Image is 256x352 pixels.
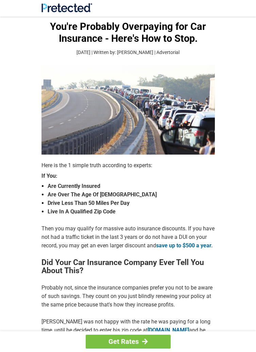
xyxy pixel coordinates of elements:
[86,335,171,349] a: Get Rates
[41,49,215,56] p: [DATE] | Written by: [PERSON_NAME] | Advertorial
[48,208,215,216] strong: Live In A Qualified Zip Code
[156,242,213,249] a: save up to $500 a year.
[48,191,215,199] strong: Are Over The Age Of [DEMOGRAPHIC_DATA]
[41,318,215,343] p: [PERSON_NAME] was not happy with the rate he was paying for a long time, until he decided to ente...
[48,199,215,208] strong: Drive Less Than 50 Miles Per Day
[41,21,215,45] h1: You're Probably Overpaying for Car Insurance - Here's How to Stop.
[41,284,215,309] p: Probably not, since the insurance companies prefer you not to be aware of such savings. They coun...
[41,259,215,275] h2: Did Your Car Insurance Company Ever Tell You About This?
[48,182,215,191] strong: Are Currently Insured
[41,161,215,170] p: Here is the 1 simple truth according to experts:
[41,3,92,12] img: Site Logo
[41,7,92,14] a: Site Logo
[41,173,215,179] strong: If You:
[148,327,189,333] a: [DOMAIN_NAME]
[41,225,215,250] p: Then you may qualify for massive auto insurance discounts. If you have not had a traffic ticket i...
